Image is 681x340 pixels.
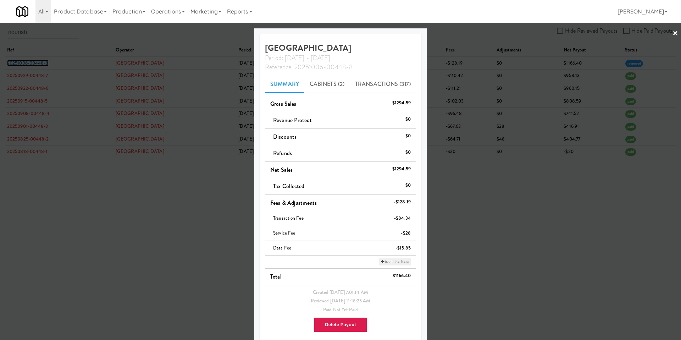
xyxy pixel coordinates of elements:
[270,100,296,108] span: Gross Sales
[273,182,304,190] span: Tax Collected
[265,62,353,72] span: Reference: 20251006-00448-8
[273,215,304,221] span: Transaction Fee
[394,214,411,223] div: -$84.34
[304,75,350,93] a: Cabinets (2)
[265,226,416,241] li: Service Fee-$28
[405,115,411,124] div: $0
[273,230,295,236] span: Service Fee
[270,306,411,314] div: Paid Not Yet Paid
[273,245,291,251] span: Data Fee
[393,272,411,280] div: $1166.40
[270,273,282,281] span: Total
[350,75,416,93] a: Transactions (317)
[16,5,28,18] img: Micromart
[265,211,416,226] li: Transaction Fee-$84.34
[401,229,410,238] div: -$28
[265,43,416,71] h4: [GEOGRAPHIC_DATA]
[265,241,416,256] li: Data Fee-$15.85
[273,133,297,141] span: Discounts
[395,244,411,253] div: -$15.85
[314,317,367,332] button: Delete Payout
[405,132,411,141] div: $0
[394,198,411,207] div: -$128.19
[672,23,678,45] a: ×
[392,165,411,174] div: $1294.59
[265,75,304,93] a: Summary
[392,99,411,108] div: $1294.59
[405,181,411,190] div: $0
[270,199,317,207] span: Fees & Adjustments
[405,148,411,157] div: $0
[379,258,410,265] a: Add Line Item
[273,149,292,157] span: Refunds
[270,166,293,174] span: Net Sales
[270,288,411,297] div: Created [DATE] 7:01:14 AM
[273,116,312,124] span: Revenue Protect
[270,297,411,306] div: Reviewed [DATE] 11:18:25 AM
[265,53,330,62] span: Period: [DATE] - [DATE]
